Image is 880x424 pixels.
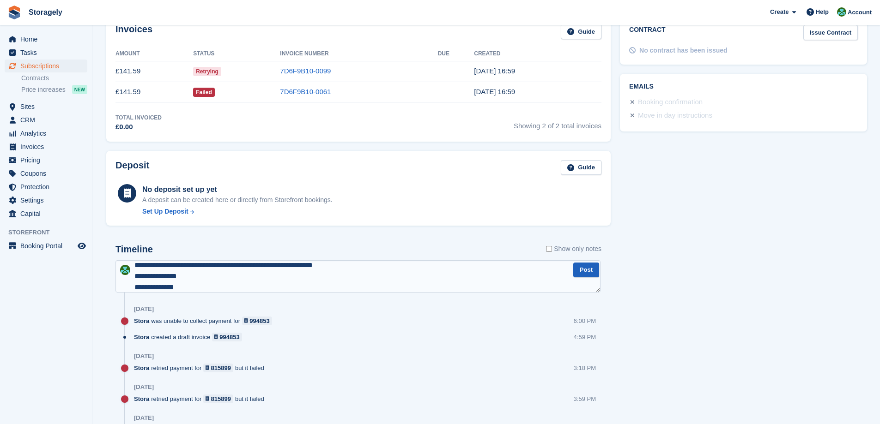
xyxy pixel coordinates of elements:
h2: Invoices [115,24,152,39]
span: Pricing [20,154,76,167]
a: Set Up Deposit [142,207,333,216]
input: Show only notes [546,244,552,254]
a: Guide [561,160,601,175]
div: 3:18 PM [574,364,596,372]
a: Storagely [25,5,66,20]
time: 2025-10-05 15:59:32 UTC [474,67,515,75]
div: 994853 [219,333,239,341]
a: Contracts [21,74,87,83]
span: Home [20,33,76,46]
h2: Timeline [115,244,153,255]
span: Tasks [20,46,76,59]
a: menu [5,207,87,220]
td: £141.59 [115,61,193,82]
a: 7D6F9B10-0099 [280,67,331,75]
span: Stora [134,394,149,403]
div: Move in day instructions [638,110,712,121]
a: menu [5,167,87,180]
div: 4:59 PM [574,333,596,341]
p: A deposit can be created here or directly from Storefront bookings. [142,195,333,205]
a: Guide [561,24,601,39]
div: [DATE] [134,352,154,360]
a: menu [5,140,87,153]
a: Preview store [76,240,87,251]
span: Stora [134,364,149,372]
div: retried payment for but it failed [134,364,269,372]
div: created a draft invoice [134,333,247,341]
span: Booking Portal [20,239,76,252]
span: Account [848,8,872,17]
span: Retrying [193,67,221,76]
span: Analytics [20,127,76,140]
span: Create [770,7,789,17]
span: Price increases [21,85,66,94]
div: 815899 [211,394,231,403]
span: Sites [20,100,76,113]
div: Total Invoiced [115,113,162,122]
a: menu [5,154,87,167]
img: Notifications [837,7,846,17]
a: menu [5,100,87,113]
time: 2025-09-05 15:59:00 UTC [474,88,515,96]
div: 3:59 PM [574,394,596,403]
a: menu [5,46,87,59]
th: Status [193,47,280,61]
th: Invoice Number [280,47,437,61]
a: menu [5,127,87,140]
span: CRM [20,113,76,126]
div: 815899 [211,364,231,372]
div: Set Up Deposit [142,207,188,216]
div: No contract has been issued [639,46,728,55]
a: Issue Contract [803,25,858,40]
button: Post [573,263,599,278]
span: Stora [134,333,149,341]
div: [DATE] [134,414,154,422]
span: Storefront [8,228,92,237]
h2: Deposit [115,160,149,175]
div: NEW [72,85,87,94]
div: was unable to collect payment for [134,317,277,325]
a: menu [5,239,87,252]
img: Notifications [120,265,130,275]
label: Show only notes [546,244,601,254]
div: No deposit set up yet [142,184,333,195]
a: Price increases NEW [21,84,87,95]
a: menu [5,113,87,126]
span: Showing 2 of 2 total invoices [514,113,601,132]
th: Created [474,47,601,61]
div: Booking confirmation [638,97,703,108]
div: 994853 [249,317,269,325]
span: Protection [20,180,76,193]
div: [DATE] [134,383,154,391]
h2: Contract [629,25,666,40]
span: Invoices [20,140,76,153]
a: menu [5,33,87,46]
span: Settings [20,194,76,207]
a: 815899 [203,364,233,372]
div: retried payment for but it failed [134,394,269,403]
a: 994853 [242,317,272,325]
span: Stora [134,317,149,325]
span: Failed [193,88,215,97]
a: 815899 [203,394,233,403]
a: 7D6F9B10-0061 [280,88,331,96]
div: 6:00 PM [574,317,596,325]
span: Coupons [20,167,76,180]
a: menu [5,180,87,193]
th: Amount [115,47,193,61]
a: 994853 [212,333,242,341]
a: menu [5,194,87,207]
span: Help [816,7,829,17]
img: stora-icon-8386f47178a22dfd0bd8f6a31ec36ba5ce8667c1dd55bd0f319d3a0aa187defe.svg [7,6,21,19]
span: Capital [20,207,76,220]
div: £0.00 [115,122,162,132]
div: [DATE] [134,305,154,313]
td: £141.59 [115,82,193,102]
h2: Emails [629,83,858,90]
th: Due [438,47,474,61]
a: menu [5,60,87,72]
span: Subscriptions [20,60,76,72]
